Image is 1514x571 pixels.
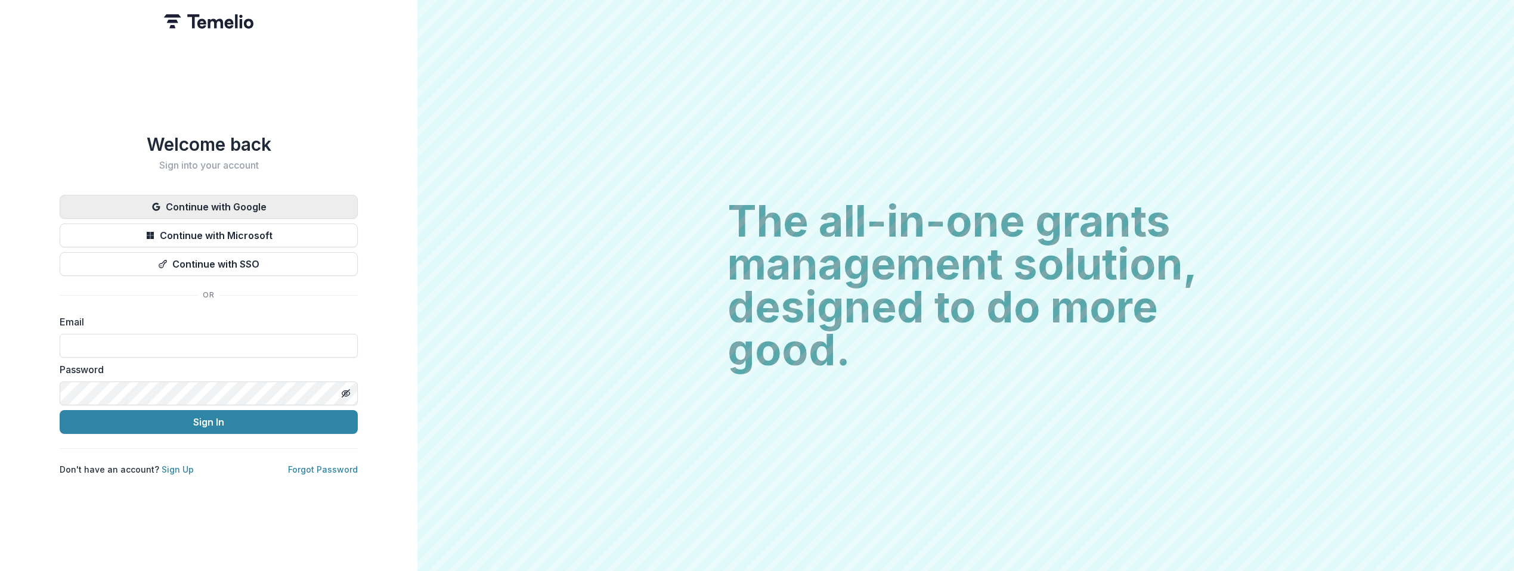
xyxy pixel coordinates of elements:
[60,195,358,219] button: Continue with Google
[60,362,351,377] label: Password
[60,252,358,276] button: Continue with SSO
[162,464,194,474] a: Sign Up
[60,224,358,247] button: Continue with Microsoft
[60,410,358,434] button: Sign In
[60,134,358,155] h1: Welcome back
[60,463,194,476] p: Don't have an account?
[288,464,358,474] a: Forgot Password
[60,160,358,171] h2: Sign into your account
[164,14,253,29] img: Temelio
[60,315,351,329] label: Email
[336,384,355,403] button: Toggle password visibility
